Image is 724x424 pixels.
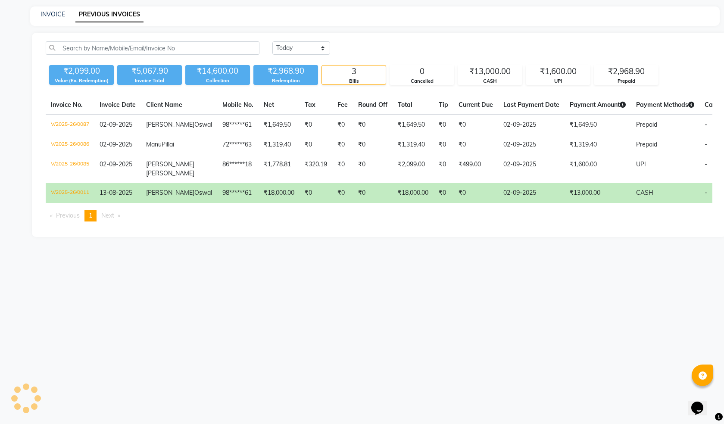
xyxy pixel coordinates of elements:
span: Payment Amount [570,101,626,109]
span: 02-09-2025 [100,121,132,128]
div: Value (Ex. Redemption) [49,77,114,84]
td: ₹1,649.50 [259,115,300,135]
span: Invoice Date [100,101,136,109]
td: ₹320.19 [300,155,332,183]
nav: Pagination [46,210,712,221]
span: Prepaid [636,121,657,128]
div: ₹5,067.90 [117,65,182,77]
td: ₹499.00 [453,155,498,183]
span: Tip [439,101,448,109]
input: Search by Name/Mobile/Email/Invoice No [46,41,259,55]
td: ₹0 [434,135,453,155]
td: ₹0 [332,115,353,135]
td: ₹0 [300,183,332,203]
div: Redemption [253,77,318,84]
span: [PERSON_NAME] [146,169,194,177]
span: Next [101,212,114,219]
td: ₹18,000.00 [259,183,300,203]
td: 02-09-2025 [498,183,565,203]
span: Mobile No. [222,101,253,109]
td: 02-09-2025 [498,115,565,135]
span: 13-08-2025 [100,189,132,196]
td: ₹0 [332,183,353,203]
td: ₹0 [453,115,498,135]
td: V/2025-26/0087 [46,115,94,135]
span: Last Payment Date [503,101,559,109]
div: ₹2,968.90 [594,65,658,78]
div: Bills [322,78,386,85]
div: Collection [185,77,250,84]
td: ₹18,000.00 [393,183,434,203]
span: Prepaid [636,140,657,148]
div: CASH [458,78,522,85]
div: 3 [322,65,386,78]
td: ₹1,319.40 [259,135,300,155]
span: [PERSON_NAME] [146,160,194,168]
span: Fee [337,101,348,109]
td: 02-09-2025 [498,155,565,183]
a: PREVIOUS INVOICES [75,7,144,22]
div: 0 [390,65,454,78]
iframe: chat widget [688,390,715,415]
td: ₹0 [434,155,453,183]
td: 02-09-2025 [498,135,565,155]
span: Pillai [162,140,174,148]
span: Previous [56,212,80,219]
span: - [705,160,707,168]
a: INVOICE [41,10,65,18]
span: [PERSON_NAME] [146,189,194,196]
span: Round Off [358,101,387,109]
span: UPI [636,160,646,168]
span: Net [264,101,274,109]
span: 02-09-2025 [100,160,132,168]
td: ₹0 [353,135,393,155]
span: Invoice No. [51,101,83,109]
span: - [705,121,707,128]
span: Tax [305,101,315,109]
span: Payment Methods [636,101,694,109]
span: Total [398,101,412,109]
td: ₹0 [453,183,498,203]
td: ₹0 [300,135,332,155]
td: V/2025-26/0085 [46,155,94,183]
td: ₹0 [353,115,393,135]
div: Prepaid [594,78,658,85]
td: ₹0 [332,135,353,155]
td: ₹0 [434,183,453,203]
td: ₹0 [300,115,332,135]
td: ₹1,319.40 [565,135,631,155]
span: 1 [89,212,92,219]
div: ₹14,600.00 [185,65,250,77]
td: ₹13,000.00 [565,183,631,203]
span: CASH [636,189,653,196]
td: ₹1,600.00 [565,155,631,183]
span: Client Name [146,101,182,109]
span: - [705,140,707,148]
span: Oswal [194,189,212,196]
div: ₹13,000.00 [458,65,522,78]
td: ₹0 [353,155,393,183]
td: ₹0 [332,155,353,183]
td: ₹1,649.50 [393,115,434,135]
span: [PERSON_NAME] [146,121,194,128]
div: Cancelled [390,78,454,85]
td: ₹1,649.50 [565,115,631,135]
td: V/2025-26/0011 [46,183,94,203]
div: ₹1,600.00 [526,65,590,78]
span: 02-09-2025 [100,140,132,148]
td: V/2025-26/0086 [46,135,94,155]
div: Invoice Total [117,77,182,84]
span: Oswal [194,121,212,128]
span: Manu [146,140,162,148]
div: ₹2,968.90 [253,65,318,77]
td: ₹2,099.00 [393,155,434,183]
td: ₹1,319.40 [393,135,434,155]
div: ₹2,099.00 [49,65,114,77]
span: - [705,189,707,196]
td: ₹0 [453,135,498,155]
div: UPI [526,78,590,85]
td: ₹0 [353,183,393,203]
td: ₹0 [434,115,453,135]
span: Current Due [459,101,493,109]
td: ₹1,778.81 [259,155,300,183]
